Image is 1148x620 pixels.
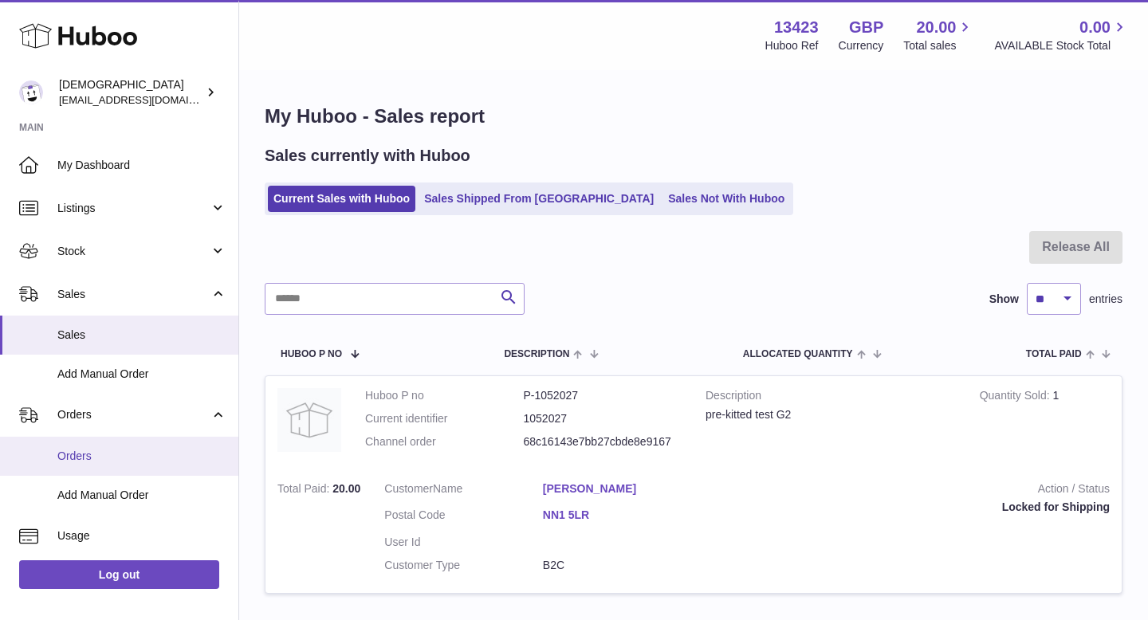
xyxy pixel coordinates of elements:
[57,287,210,302] span: Sales
[384,558,543,573] dt: Customer Type
[365,411,524,426] dt: Current identifier
[504,349,569,359] span: Description
[365,388,524,403] dt: Huboo P no
[265,104,1122,129] h1: My Huboo - Sales report
[332,482,360,495] span: 20.00
[524,434,682,449] dd: 68c16143e7bb27cbde8e9167
[1079,17,1111,38] span: 0.00
[839,38,884,53] div: Currency
[774,17,819,38] strong: 13423
[706,407,956,422] div: pre-kitted test G2
[706,388,956,407] strong: Description
[365,434,524,449] dt: Channel order
[57,407,210,422] span: Orders
[543,508,702,523] a: NN1 5LR
[543,481,702,496] a: [PERSON_NAME]
[524,411,682,426] dd: 1052027
[277,388,341,452] img: no-photo.jpg
[524,388,682,403] dd: P-1052027
[903,38,974,53] span: Total sales
[268,186,415,212] a: Current Sales with Huboo
[1026,349,1082,359] span: Total paid
[994,38,1129,53] span: AVAILABLE Stock Total
[543,558,702,573] dd: B2C
[19,560,219,589] a: Log out
[384,482,433,495] span: Customer
[903,17,974,53] a: 20.00 Total sales
[59,77,202,108] div: [DEMOGRAPHIC_DATA]
[849,17,883,38] strong: GBP
[743,349,853,359] span: ALLOCATED Quantity
[384,508,543,527] dt: Postal Code
[57,449,226,464] span: Orders
[265,145,470,167] h2: Sales currently with Huboo
[725,500,1110,515] div: Locked for Shipping
[57,201,210,216] span: Listings
[57,367,226,382] span: Add Manual Order
[419,186,659,212] a: Sales Shipped From [GEOGRAPHIC_DATA]
[59,93,234,106] span: [EMAIL_ADDRESS][DOMAIN_NAME]
[725,481,1110,500] strong: Action / Status
[384,481,543,500] dt: Name
[57,158,226,173] span: My Dashboard
[277,482,332,499] strong: Total Paid
[57,244,210,259] span: Stock
[980,389,1053,406] strong: Quantity Sold
[916,17,956,38] span: 20.00
[968,376,1122,469] td: 1
[765,38,819,53] div: Huboo Ref
[57,528,226,543] span: Usage
[989,292,1019,307] label: Show
[281,349,342,359] span: Huboo P no
[57,488,226,503] span: Add Manual Order
[57,328,226,343] span: Sales
[994,17,1129,53] a: 0.00 AVAILABLE Stock Total
[1089,292,1122,307] span: entries
[384,535,543,550] dt: User Id
[662,186,790,212] a: Sales Not With Huboo
[19,80,43,104] img: olgazyuz@outlook.com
